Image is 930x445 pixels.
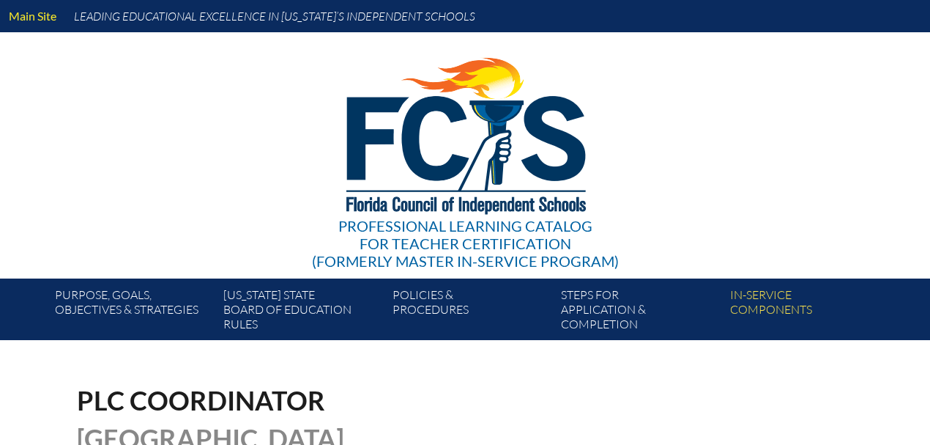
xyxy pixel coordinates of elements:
[387,284,555,340] a: Policies &Procedures
[306,29,625,273] a: Professional Learning Catalog for Teacher Certification(formerly Master In-service Program)
[312,217,619,270] div: Professional Learning Catalog (formerly Master In-service Program)
[77,384,325,416] span: PLC Coordinator
[3,6,62,26] a: Main Site
[49,284,217,340] a: Purpose, goals,objectives & strategies
[314,32,617,232] img: FCISlogo221.eps
[555,284,723,340] a: Steps forapplication & completion
[217,284,386,340] a: [US_STATE] StateBoard of Education rules
[360,235,571,252] span: for Teacher Certification
[724,284,893,340] a: In-servicecomponents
